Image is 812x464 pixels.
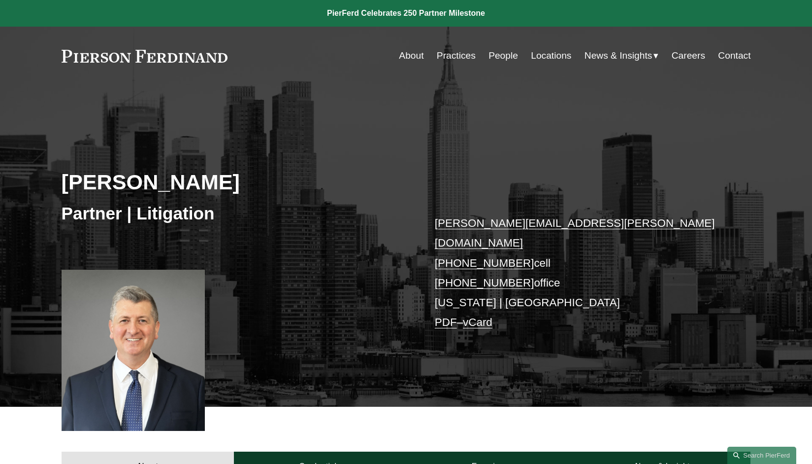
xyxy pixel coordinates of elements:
a: Search this site [727,447,796,464]
a: vCard [463,316,492,328]
h2: [PERSON_NAME] [62,169,406,195]
h3: Partner | Litigation [62,203,406,224]
p: cell office [US_STATE] | [GEOGRAPHIC_DATA] – [435,214,722,333]
a: [PHONE_NUMBER] [435,277,534,289]
a: [PHONE_NUMBER] [435,257,534,269]
span: News & Insights [585,47,652,65]
a: About [399,46,423,65]
a: folder dropdown [585,46,659,65]
a: Practices [437,46,476,65]
a: Contact [718,46,750,65]
a: [PERSON_NAME][EMAIL_ADDRESS][PERSON_NAME][DOMAIN_NAME] [435,217,715,249]
a: PDF [435,316,457,328]
a: People [488,46,518,65]
a: Locations [531,46,571,65]
a: Careers [672,46,705,65]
